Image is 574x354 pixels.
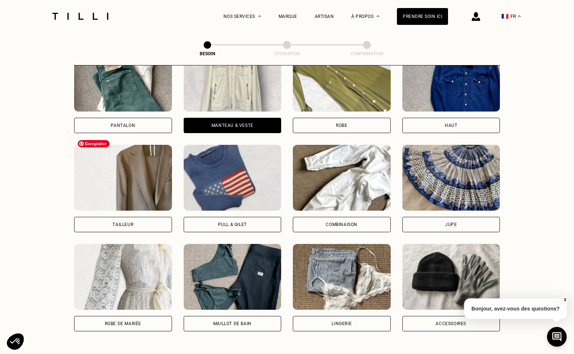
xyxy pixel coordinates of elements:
[78,140,110,147] span: Enregistrer
[211,123,253,128] div: Manteau & Veste
[445,222,457,227] div: Jupe
[50,13,111,20] img: Logo du service de couturière Tilli
[184,244,282,310] img: Tilli retouche votre Maillot de bain
[330,51,403,56] div: Confirmation
[74,244,172,310] img: Tilli retouche votre Robe de mariée
[445,123,457,128] div: Haut
[472,12,480,21] img: icône connexion
[518,15,521,17] img: menu déroulant
[397,8,448,25] a: Prendre soin ici
[402,46,500,112] img: Tilli retouche votre Haut
[336,123,347,128] div: Robe
[184,46,282,112] img: Tilli retouche votre Manteau & Veste
[250,51,324,56] div: Estimation
[105,321,141,326] div: Robe de mariée
[315,14,334,19] a: Artisan
[293,145,391,211] img: Tilli retouche votre Combinaison
[561,296,569,304] button: X
[218,222,247,227] div: Pull & gilet
[213,321,252,326] div: Maillot de bain
[402,244,500,310] img: Tilli retouche votre Accessoires
[111,123,135,128] div: Pantalon
[326,222,357,227] div: Combinaison
[501,13,509,20] span: 🇫🇷
[184,145,282,211] img: Tilli retouche votre Pull & gilet
[279,14,297,19] a: Marque
[464,298,567,319] p: Bonjour, avez-vous des questions?
[332,321,352,326] div: Lingerie
[74,46,172,112] img: Tilli retouche votre Pantalon
[171,51,244,56] div: Besoin
[258,15,261,17] img: Menu déroulant
[112,222,133,227] div: Tailleur
[74,145,172,211] img: Tilli retouche votre Tailleur
[436,321,466,326] div: Accessoires
[293,244,391,310] img: Tilli retouche votre Lingerie
[293,46,391,112] img: Tilli retouche votre Robe
[402,145,500,211] img: Tilli retouche votre Jupe
[376,15,379,17] img: Menu déroulant à propos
